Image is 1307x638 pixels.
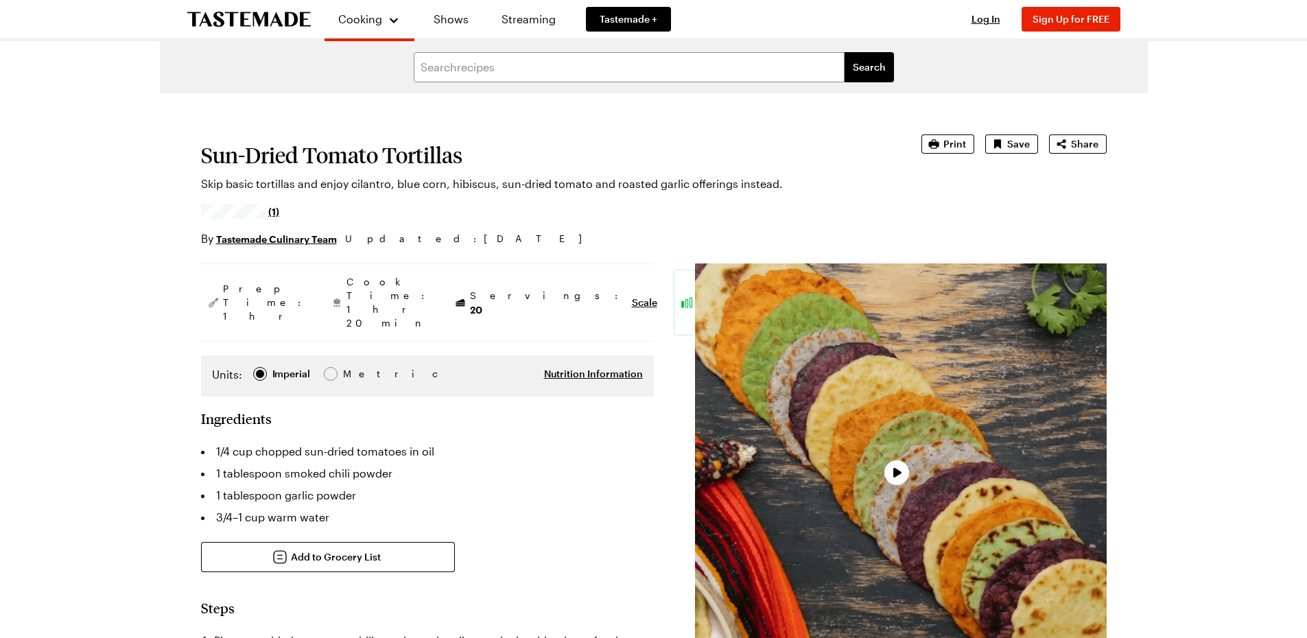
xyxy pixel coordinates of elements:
h1: Sun-Dried Tomato Tortillas [201,143,883,167]
span: Imperial [272,366,311,381]
span: Sign Up for FREE [1033,13,1109,25]
span: Save [1007,137,1030,151]
button: Cooking [338,5,401,33]
span: Servings: [470,289,625,317]
li: 1/4 cup chopped sun-dried tomatoes in oil [201,440,654,462]
button: filters [845,52,894,82]
span: Print [943,137,966,151]
span: Log In [972,13,1000,25]
span: Add to Grocery List [291,550,381,564]
span: Tastemade + [600,12,657,26]
button: Sign Up for FREE [1022,7,1120,32]
span: Metric [343,366,373,381]
li: 1 tablespoon smoked chili powder [201,462,654,484]
button: Log In [958,12,1013,26]
span: 20 [470,303,482,316]
h2: Ingredients [201,410,272,427]
div: Imperial [272,366,310,381]
button: Nutrition Information [544,367,643,381]
span: Share [1071,137,1098,151]
span: Updated : [DATE] [345,231,596,246]
span: Cooking [338,12,382,25]
p: By [201,231,337,247]
button: Add to Grocery List [201,542,455,572]
div: Imperial Metric [212,366,372,386]
div: Metric [343,366,372,381]
h2: Steps [201,600,654,616]
a: 5/5 stars from 1 reviews [201,206,280,217]
span: Cook Time: 1 hr 20 min [346,275,432,330]
a: To Tastemade Home Page [187,12,311,27]
li: 1 tablespoon garlic powder [201,484,654,506]
button: Save recipe [985,134,1038,154]
span: Prep Time: 1 hr [223,282,308,323]
span: Search [853,60,886,74]
a: Tastemade + [586,7,671,32]
span: (1) [268,204,279,218]
li: 3/4–1 cup warm water [201,506,654,528]
button: Play Video [884,460,909,485]
button: Share [1049,134,1107,154]
a: Tastemade Culinary Team [216,231,337,246]
p: Skip basic tortillas and enjoy cilantro, blue corn, hibiscus, sun-dried tomato and roasted garlic... [201,176,883,192]
button: Scale [632,296,657,309]
button: Print [921,134,974,154]
label: Units: [212,366,242,383]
